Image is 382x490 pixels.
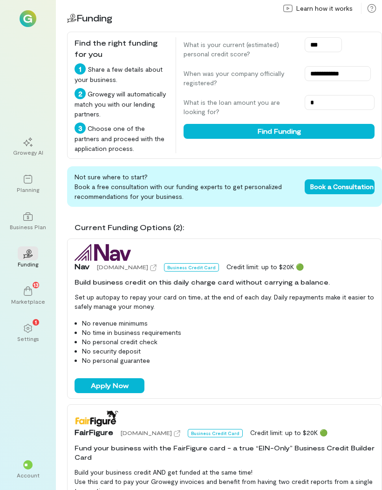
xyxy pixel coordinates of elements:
[35,318,37,326] span: 1
[97,262,157,272] a: [DOMAIN_NAME]
[11,167,45,201] a: Planning
[11,316,45,350] a: Settings
[18,260,38,268] div: Funding
[17,186,39,193] div: Planning
[75,37,168,60] div: Find the right funding for you
[75,122,86,134] div: 3
[75,63,168,84] div: Share a few details about your business.
[320,429,327,436] span: 🟢
[17,471,40,479] div: Account
[305,179,375,194] button: Book a Consultation
[82,328,375,337] li: No time in business requirements
[75,278,375,287] div: Build business credit on this daily charge card without carrying a balance.
[226,262,304,272] div: Credit limit: up to $20K
[13,149,43,156] div: Growegy AI
[184,40,295,59] label: What is your current (estimated) personal credit score?
[164,263,219,272] div: Business Credit Card
[188,429,243,437] div: Business Credit Card
[121,428,180,437] a: [DOMAIN_NAME]
[121,429,172,436] span: [DOMAIN_NAME]
[10,223,46,231] div: Business Plan
[67,166,382,207] div: Not sure where to start? Book a free consultation with our funding experts to get personalized re...
[75,244,131,261] img: Nav
[11,130,45,163] a: Growegy AI
[75,410,119,427] img: FairFigure
[250,428,327,437] div: Credit limit: up to $20K
[75,222,382,233] div: Current Funding Options (2):
[296,4,353,13] span: Learn how it works
[11,204,45,238] a: Business Plan
[17,335,39,342] div: Settings
[75,63,86,75] div: 1
[11,298,45,305] div: Marketplace
[75,88,168,119] div: Growegy will automatically match you with our lending partners.
[310,183,374,191] span: Book a Consultation
[82,337,375,347] li: No personal credit check
[184,69,295,88] label: When was your company officially registered?
[184,98,295,116] label: What is the loan amount you are looking for?
[296,263,304,271] span: 🟢
[75,443,375,462] div: Fund your business with the FairFigure card - a true “EIN-Only” Business Credit Builder Card
[75,122,168,153] div: Choose one of the partners and proceed with the application process.
[11,242,45,275] a: Funding
[75,261,89,272] span: Nav
[75,293,375,311] p: Set up autopay to repay your card on time, at the end of each day. Daily repayments make it easie...
[75,427,113,438] span: FairFigure
[75,378,144,393] button: Apply Now
[76,12,112,23] span: Funding
[82,356,375,365] li: No personal guarantee
[75,88,86,99] div: 2
[97,264,148,270] span: [DOMAIN_NAME]
[82,347,375,356] li: No security deposit
[11,279,45,313] a: Marketplace
[184,124,375,139] button: Find Funding
[34,280,39,289] span: 13
[82,319,375,328] li: No revenue minimums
